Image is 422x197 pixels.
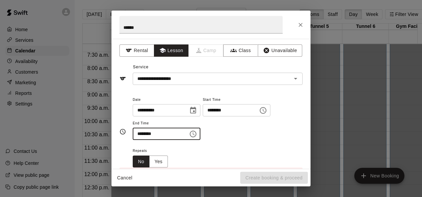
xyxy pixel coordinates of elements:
button: Close [295,19,307,31]
svg: Timing [119,128,126,135]
span: Date [133,96,200,104]
button: Cancel [114,172,135,184]
button: Rental [119,44,154,57]
span: Start Time [203,96,270,104]
button: Class [223,44,258,57]
svg: Service [119,75,126,82]
button: Choose time, selected time is 12:30 PM [186,127,200,141]
button: No [133,156,150,168]
span: End Time [133,119,200,128]
span: Camps can only be created in the Services page [189,44,224,57]
button: Yes [149,156,168,168]
button: Choose date, selected date is Aug 12, 2025 [186,104,200,117]
span: Service [133,65,149,69]
button: Open [291,74,300,83]
button: Choose time, selected time is 11:00 AM [256,104,270,117]
span: Repeats [133,147,173,156]
button: Unavailable [258,44,302,57]
div: outlined button group [133,156,168,168]
button: Lesson [154,44,189,57]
